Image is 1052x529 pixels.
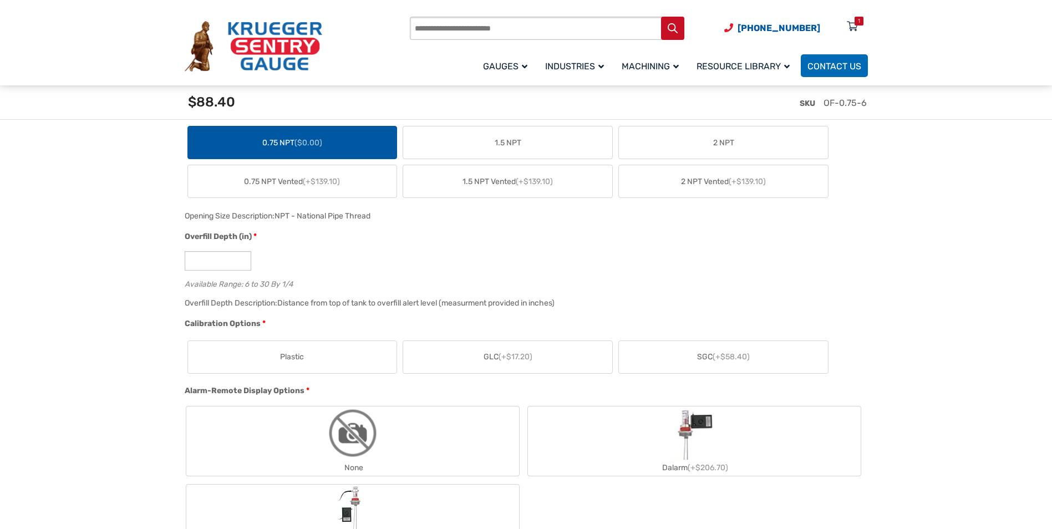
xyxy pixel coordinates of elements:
span: [PHONE_NUMBER] [738,23,820,33]
div: Available Range: 6 to 30 By 1/4 [185,277,862,288]
span: Overfill Depth Description: [185,298,277,308]
div: None [186,460,519,476]
abbr: required [262,318,266,329]
img: Krueger Sentry Gauge [185,21,322,72]
a: Phone Number (920) 434-8860 [724,21,820,35]
span: Gauges [483,61,527,72]
span: SKU [800,99,815,108]
span: Contact Us [807,61,861,72]
span: (+$139.10) [303,177,340,186]
span: Plastic [280,351,304,363]
span: Industries [545,61,604,72]
span: SGC [697,351,750,363]
span: 1.5 NPT Vented [463,176,553,187]
span: OF-0.75-6 [824,98,867,108]
a: Gauges [476,53,538,79]
span: (+$139.10) [516,177,553,186]
div: Distance from top of tank to overfill alert level (measurment provided in inches) [277,298,555,308]
span: 1.5 NPT [495,137,521,149]
span: (+$58.40) [713,352,750,362]
span: Calibration Options [185,319,261,328]
span: Overfill Depth (in) [185,232,252,241]
span: 0.75 NPT [262,137,322,149]
abbr: required [253,231,257,242]
span: (+$139.10) [729,177,766,186]
a: Machining [615,53,690,79]
span: ($0.00) [294,138,322,147]
span: Alarm-Remote Display Options [185,386,304,395]
span: 2 NPT Vented [681,176,766,187]
span: Machining [622,61,679,72]
div: Dalarm [528,460,861,476]
a: Resource Library [690,53,801,79]
span: (+$206.70) [688,463,728,472]
a: Industries [538,53,615,79]
span: GLC [484,351,532,363]
a: Contact Us [801,54,868,77]
span: 2 NPT [713,137,734,149]
label: None [186,406,519,476]
span: 0.75 NPT Vented [244,176,340,187]
abbr: required [306,385,309,396]
div: NPT - National Pipe Thread [275,211,370,221]
span: Opening Size Description: [185,211,275,221]
span: Resource Library [697,61,790,72]
label: Dalarm [528,406,861,476]
span: (+$17.20) [499,352,532,362]
div: 1 [858,17,860,26]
